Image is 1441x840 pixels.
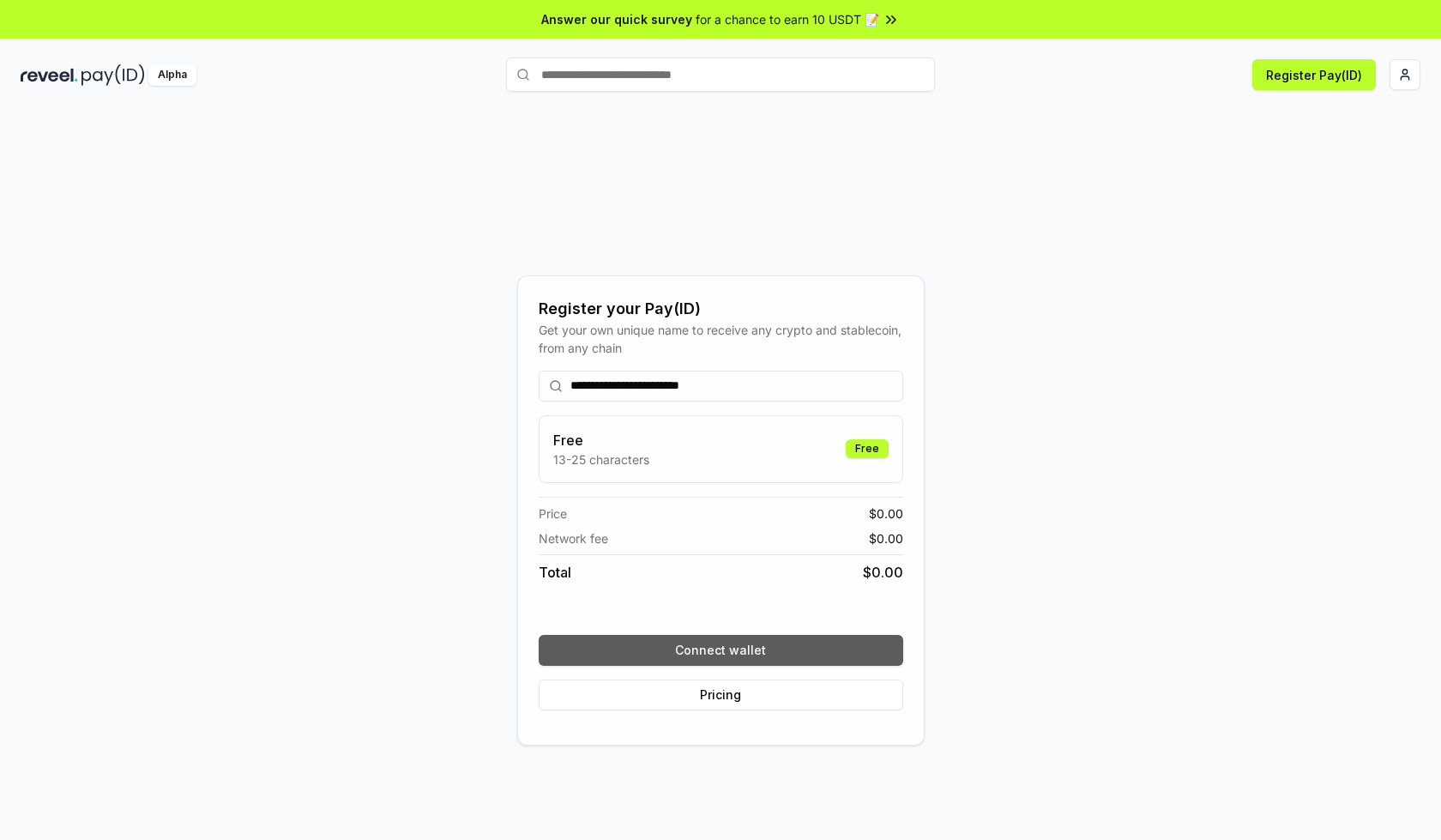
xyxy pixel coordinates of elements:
span: Price [539,505,567,523]
p: 13-25 characters [553,450,649,468]
div: Free [846,439,889,458]
h3: Free [553,430,649,450]
img: reveel_dark [21,64,78,86]
button: Pricing [539,680,903,710]
span: $ 0.00 [869,505,903,523]
div: Get your own unique name to receive any crypto and stablecoin, from any chain [539,321,903,357]
div: Alpha [148,64,196,86]
span: $ 0.00 [863,562,903,583]
span: $ 0.00 [869,529,903,547]
button: Register Pay(ID) [1252,59,1376,90]
span: Answer our quick survey [541,10,692,28]
button: Connect wallet [539,635,903,666]
span: for a chance to earn 10 USDT 📝 [696,10,879,28]
img: pay_id [81,64,145,86]
span: Network fee [539,529,608,547]
span: Total [539,562,571,583]
div: Register your Pay(ID) [539,297,903,321]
